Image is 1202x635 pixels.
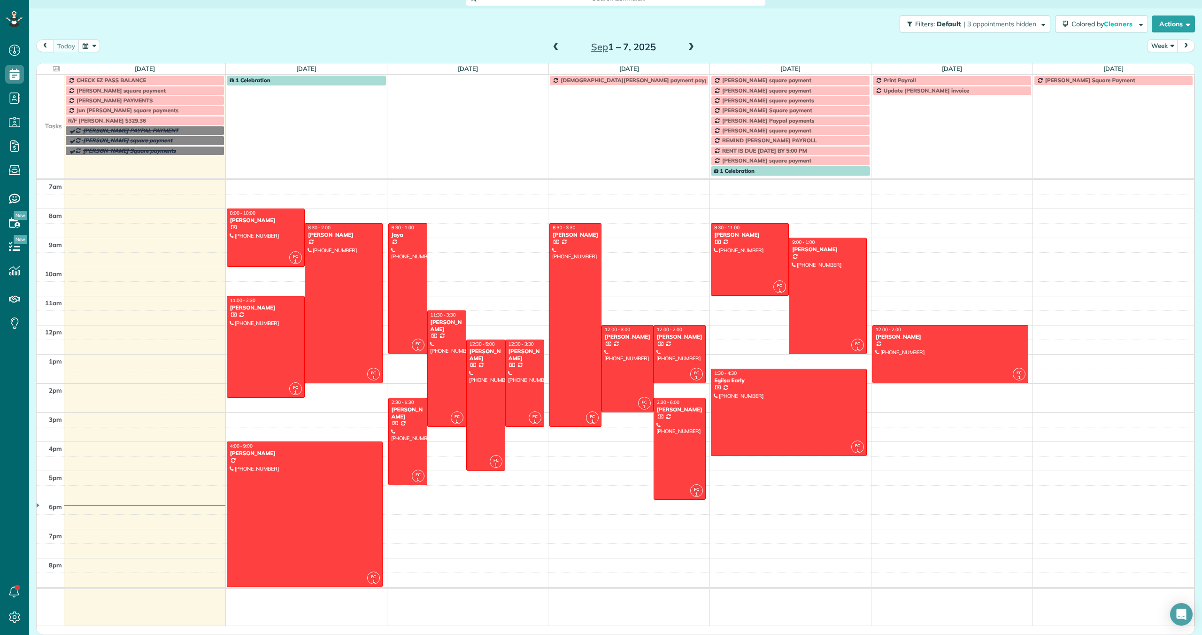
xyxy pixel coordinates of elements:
[49,241,62,248] span: 9am
[416,472,421,477] span: FC
[49,357,62,365] span: 1pm
[230,217,302,224] div: [PERSON_NAME]
[391,406,424,420] div: [PERSON_NAME]
[605,326,630,333] span: 12:00 - 3:00
[77,77,146,84] span: CHECK EZ PASS BALANCE
[884,77,916,84] span: Print Payroll
[722,97,814,104] span: [PERSON_NAME] square payments
[915,20,935,28] span: Filters:
[937,20,962,28] span: Default
[83,137,172,144] span: [PERSON_NAME] square payment
[553,225,575,231] span: 8:30 - 3:30
[852,446,863,455] small: 1
[293,254,298,259] span: FC
[591,41,608,53] span: Sep
[49,503,62,511] span: 6pm
[774,286,786,295] small: 1
[368,373,379,382] small: 1
[392,399,414,405] span: 2:30 - 5:30
[722,87,811,94] span: [PERSON_NAME] square payment
[45,270,62,278] span: 10am
[639,403,650,411] small: 1
[780,65,801,72] a: [DATE]
[590,414,595,419] span: FC
[230,443,253,449] span: 4:00 - 9:00
[392,225,414,231] span: 8:30 - 1:00
[722,117,814,124] span: [PERSON_NAME] Paypal payments
[656,406,703,413] div: [PERSON_NAME]
[135,65,155,72] a: [DATE]
[493,457,499,463] span: FC
[714,370,737,376] span: 1:30 - 4:30
[470,341,495,347] span: 12:30 - 5:00
[230,297,255,303] span: 11:00 - 2:30
[455,414,460,419] span: FC
[642,399,647,404] span: FC
[1055,15,1148,32] button: Colored byCleaners
[722,157,811,164] span: [PERSON_NAME] square payment
[508,348,541,362] div: [PERSON_NAME]
[416,341,421,346] span: FC
[469,348,502,362] div: [PERSON_NAME]
[77,87,166,94] span: [PERSON_NAME] square payment
[45,299,62,307] span: 11am
[45,328,62,336] span: 12pm
[1103,65,1124,72] a: [DATE]
[49,474,62,481] span: 5pm
[895,15,1050,32] a: Filters: Default | 3 appointments hidden
[1152,15,1195,32] button: Actions
[884,87,969,94] span: Update [PERSON_NAME] invoice
[792,239,815,245] span: 9:00 - 1:00
[293,385,298,390] span: FC
[552,232,599,238] div: [PERSON_NAME]
[657,399,679,405] span: 2:30 - 6:00
[509,341,534,347] span: 12:30 - 3:30
[412,344,424,353] small: 1
[852,344,863,353] small: 1
[1071,20,1136,28] span: Colored by
[529,417,541,426] small: 1
[368,577,379,586] small: 1
[412,475,424,484] small: 1
[49,561,62,569] span: 8pm
[792,246,864,253] div: [PERSON_NAME]
[1147,39,1178,52] button: Week
[657,326,682,333] span: 12:00 - 2:00
[722,77,811,84] span: [PERSON_NAME] square payment
[83,127,178,134] span: [PERSON_NAME] PAYPAL PAYMENT
[14,235,27,244] span: New
[875,333,1025,340] div: [PERSON_NAME]
[876,326,901,333] span: 12:00 - 2:00
[83,147,176,154] span: [PERSON_NAME] Square payments
[36,39,54,52] button: prev
[777,283,782,288] span: FC
[371,574,376,579] span: FC
[77,97,153,104] span: [PERSON_NAME] PAYMENTS
[722,147,807,154] span: RENT IS DUE [DATE] BY 5:00 PM
[714,167,755,174] span: 1 Celebration
[1170,603,1193,626] div: Open Intercom Messenger
[1017,370,1022,375] span: FC
[458,65,478,72] a: [DATE]
[855,341,860,346] span: FC
[391,232,424,238] div: Jaya
[308,225,331,231] span: 8:30 - 2:00
[308,232,380,238] div: [PERSON_NAME]
[942,65,962,72] a: [DATE]
[296,65,316,72] a: [DATE]
[431,312,456,318] span: 11:30 - 3:30
[230,304,302,311] div: [PERSON_NAME]
[604,333,651,340] div: [PERSON_NAME]
[586,417,598,426] small: 1
[855,443,860,448] span: FC
[656,333,703,340] div: [PERSON_NAME]
[619,65,640,72] a: [DATE]
[77,107,178,114] span: Jun [PERSON_NAME] square payments
[49,416,62,423] span: 3pm
[900,15,1050,32] button: Filters: Default | 3 appointments hidden
[561,77,713,84] span: [DEMOGRAPHIC_DATA][PERSON_NAME] payment paypal
[490,461,502,470] small: 1
[714,225,740,231] span: 8:30 - 11:00
[68,117,146,124] span: R/F [PERSON_NAME] $329.36
[722,107,812,114] span: [PERSON_NAME] Square payment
